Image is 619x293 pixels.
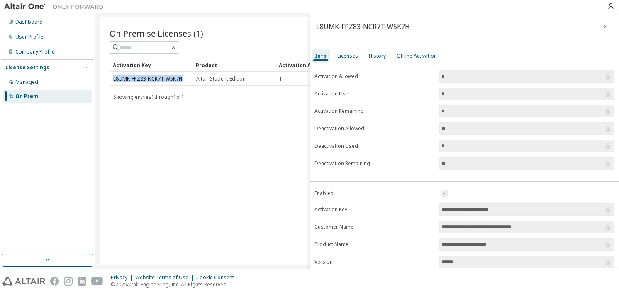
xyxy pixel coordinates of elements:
label: Activation Used [314,90,434,97]
div: Privacy [111,274,135,281]
div: Managed [15,79,38,85]
div: Offline Activation [397,53,437,59]
div: On Prem [15,93,38,100]
img: instagram.svg [64,277,73,286]
img: Altair One [4,2,108,11]
span: Altair Student Edition [196,76,246,82]
label: Activation Remaining [314,108,434,115]
label: Deactivation Allowed [314,125,434,132]
div: Cookie Consent [196,274,239,281]
div: L8UMK-FPZ83-NCR7T-W5K7H [316,23,410,30]
span: On Premise Licenses (1) [110,27,203,39]
span: Showing entries 1 through 1 of 1 [113,93,184,100]
img: facebook.svg [50,277,59,286]
div: User Profile [15,34,44,40]
label: Product Name [314,241,434,248]
img: linkedin.svg [78,277,86,286]
p: © 2025 Altair Engineering, Inc. All Rights Reserved. [111,281,239,288]
label: Customer Name [314,224,434,230]
div: Activation Key [113,59,189,72]
label: Version [314,259,434,265]
span: 1 [279,76,282,82]
label: Activation Allowed [314,73,434,80]
div: License Settings [5,64,49,71]
label: Deactivation Remaining [314,160,434,167]
label: Enabled [314,190,434,197]
div: Activation Allowed [279,59,355,72]
div: History [369,53,386,59]
div: Licenses [337,53,358,59]
img: altair_logo.svg [2,277,45,286]
img: youtube.svg [91,277,103,286]
div: Dashboard [15,19,43,25]
div: Company Profile [15,49,55,55]
a: L8UMK-FPZ83-NCR7T-W5K7H [113,75,182,82]
div: Product [196,59,272,72]
label: Deactivation Used [314,143,434,149]
div: Website Terms of Use [135,274,196,281]
label: Activation Key [314,206,434,213]
div: Info [315,53,327,59]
